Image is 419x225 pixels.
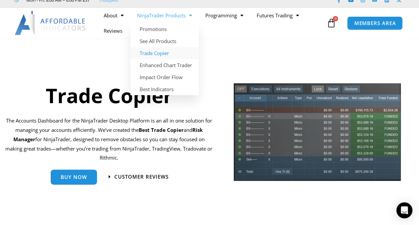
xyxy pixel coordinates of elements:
[130,71,199,83] a: Impact Order Flow
[51,170,97,185] a: Buy Now
[130,35,199,47] a: See All Products
[97,23,129,38] a: Reviews
[250,8,306,23] a: Futures Trading
[130,59,199,71] a: Enhanced Chart Trader
[130,23,199,35] a: Promotions
[13,127,203,143] strong: Risk Manager
[5,81,213,109] h1: Trade Copier
[354,21,396,26] span: MEMBERS AREA
[97,8,130,23] a: About
[97,8,325,38] nav: Menu
[114,174,169,179] span: Customer Reviews
[61,175,87,180] span: Buy Now
[233,82,401,186] img: tradecopier | Affordable Indicators – NinjaTrader
[130,47,199,59] a: Trade Copier
[130,23,199,95] ul: NinjaTrader Products
[109,174,169,179] a: Customer Reviews
[5,116,213,163] p: The Accounts Dashboard for the NinjaTrader Desktop Platform is an all in one solution for managin...
[347,16,403,30] a: MEMBERS AREA
[396,202,412,218] div: Open Intercom Messenger
[130,83,199,95] a: Best Indicators
[15,11,86,35] img: LogoAI | Affordable Indicators – NinjaTrader
[316,13,346,33] a: 0
[130,8,199,23] a: NinjaTrader Products
[139,127,184,133] b: Best Trade Copier
[333,16,338,21] span: 0
[199,8,250,23] a: Programming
